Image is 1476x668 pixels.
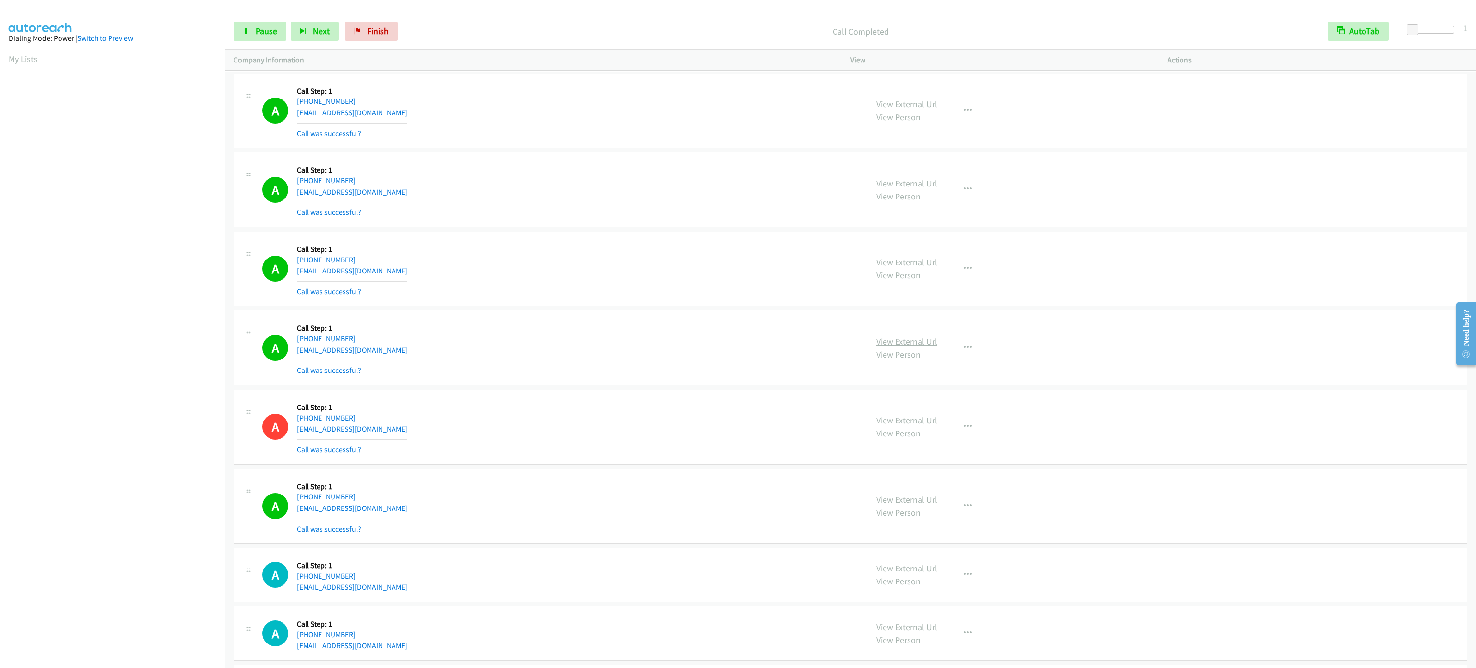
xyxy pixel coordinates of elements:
a: [PHONE_NUMBER] [297,571,356,581]
a: View External Url [876,257,937,268]
a: View Person [876,191,921,202]
a: Call was successful? [297,129,361,138]
a: View External Url [876,494,937,505]
span: Finish [367,25,389,37]
a: Call was successful? [297,366,361,375]
h5: Call Step: 1 [297,165,407,175]
a: View Person [876,428,921,439]
h5: Call Step: 1 [297,245,407,254]
h1: A [262,335,288,361]
h5: Call Step: 1 [297,619,407,629]
button: Next [291,22,339,41]
a: [EMAIL_ADDRESS][DOMAIN_NAME] [297,582,407,592]
h5: Call Step: 1 [297,482,407,492]
a: Finish [345,22,398,41]
a: [EMAIL_ADDRESS][DOMAIN_NAME] [297,424,407,433]
a: [EMAIL_ADDRESS][DOMAIN_NAME] [297,346,407,355]
span: Next [313,25,330,37]
a: [PHONE_NUMBER] [297,176,356,185]
a: View Person [876,111,921,123]
a: Call was successful? [297,287,361,296]
a: My Lists [9,53,37,64]
a: Call was successful? [297,208,361,217]
a: View Person [876,349,921,360]
a: Call was successful? [297,524,361,533]
a: Switch to Preview [77,34,133,43]
a: Call was successful? [297,445,361,454]
a: [EMAIL_ADDRESS][DOMAIN_NAME] [297,641,407,650]
a: [EMAIL_ADDRESS][DOMAIN_NAME] [297,504,407,513]
iframe: To enrich screen reader interactions, please activate Accessibility in Grammarly extension settings [9,74,225,531]
p: View [850,54,1150,66]
a: View External Url [876,178,937,189]
a: View Person [876,507,921,518]
a: View External Url [876,99,937,110]
a: [PHONE_NUMBER] [297,255,356,264]
a: [PHONE_NUMBER] [297,630,356,639]
a: View External Url [876,336,937,347]
a: View External Url [876,415,937,426]
div: Dialing Mode: Power | [9,33,216,44]
button: AutoTab [1328,22,1389,41]
h5: Call Step: 1 [297,561,407,570]
div: 1 [1463,22,1467,35]
a: View External Url [876,563,937,574]
a: [PHONE_NUMBER] [297,334,356,343]
a: View Person [876,576,921,587]
h1: A [262,414,288,440]
a: View Person [876,270,921,281]
iframe: Resource Center [1448,296,1476,372]
a: [PHONE_NUMBER] [297,492,356,501]
p: Company Information [234,54,833,66]
a: [PHONE_NUMBER] [297,413,356,422]
a: [PHONE_NUMBER] [297,97,356,106]
h5: Call Step: 1 [297,403,407,412]
p: Call Completed [411,25,1311,38]
a: Pause [234,22,286,41]
h1: A [262,620,288,646]
h1: A [262,256,288,282]
a: View External Url [876,621,937,632]
a: [EMAIL_ADDRESS][DOMAIN_NAME] [297,266,407,275]
h1: A [262,562,288,588]
span: Pause [256,25,277,37]
h5: Call Step: 1 [297,323,407,333]
p: Actions [1168,54,1467,66]
a: [EMAIL_ADDRESS][DOMAIN_NAME] [297,187,407,197]
a: [EMAIL_ADDRESS][DOMAIN_NAME] [297,108,407,117]
h5: Call Step: 1 [297,87,407,96]
a: View Person [876,634,921,645]
h1: A [262,98,288,124]
h1: A [262,493,288,519]
h1: A [262,177,288,203]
